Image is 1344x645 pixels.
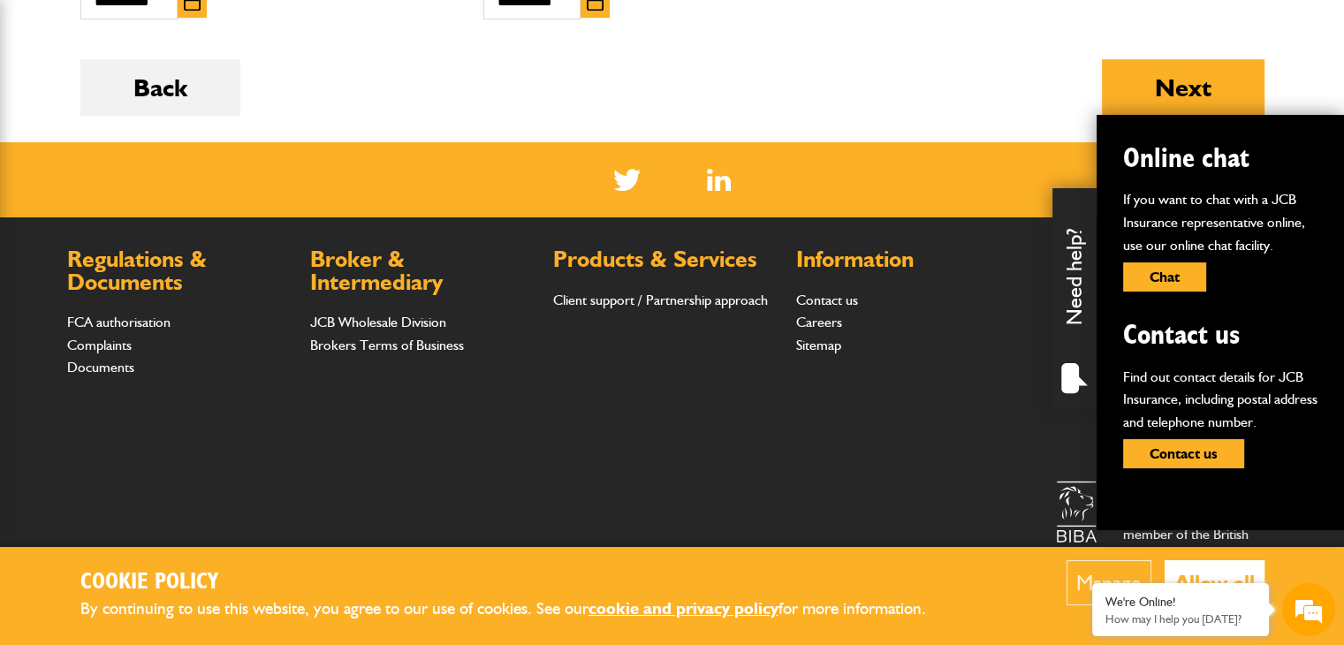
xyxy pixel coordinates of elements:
[35,201,285,279] span: Unfortunately no one is available right now. Please call our office on [PHONE_NUMBER] to discuss....
[613,169,641,191] img: Twitter
[310,337,464,353] a: Brokers Terms of Business
[1123,439,1244,468] button: Contact us
[67,248,292,293] h2: Regulations & Documents
[159,336,186,363] span: Neutral
[67,314,171,330] a: FCA authorisation
[310,314,446,330] a: JCB Wholesale Division
[32,372,314,411] div: Please rate this support session as Sad/Neutral/Happy
[67,337,132,353] a: Complaints
[796,314,842,330] a: Careers
[23,194,297,286] div: 6:27 PM
[1102,59,1264,116] button: Next
[67,359,134,376] a: Documents
[209,336,236,363] span: Happy
[1123,188,1317,256] p: If you want to chat with a JCB Insurance representative online, use our online chat facility.
[80,59,240,116] button: Back
[310,248,535,293] h2: Broker & Intermediary
[553,292,768,308] a: Client support / Partnership approach
[1067,560,1151,605] button: Manage
[1105,612,1256,626] p: How may I help you today?
[1123,318,1317,352] h2: Contact us
[194,459,250,474] a: click here.
[1052,188,1097,409] div: Need help?
[110,336,137,363] span: Sad
[80,569,955,596] h2: Cookie Policy
[57,98,101,123] img: d_20077148190_operators_62643000001515001
[19,97,46,124] div: Navigation go back
[588,598,778,618] a: cookie and privacy policy
[40,436,306,522] div: Your chat session has ended. If you wish to continue the chat,
[796,337,841,353] a: Sitemap
[707,169,731,191] img: Linked In
[290,9,332,51] div: Minimize live chat window
[1123,262,1206,292] button: Chat
[1165,560,1264,605] button: Allow all
[118,99,323,123] div: JCB Insurance
[32,311,314,327] div: Share your rating & feedback
[553,248,778,271] h2: Products & Services
[108,501,238,516] a: Email this transcript
[796,248,1021,271] h2: Information
[1123,141,1317,175] h2: Online chat
[1123,366,1317,434] p: Find out contact details for JCB Insurance, including postal address and telephone number.
[80,596,955,623] p: By continuing to use this website, you agree to our use of cookies. See our for more information.
[310,292,330,311] em: Close
[1105,595,1256,610] div: We're Online!
[796,292,858,308] a: Contact us
[707,169,731,191] a: LinkedIn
